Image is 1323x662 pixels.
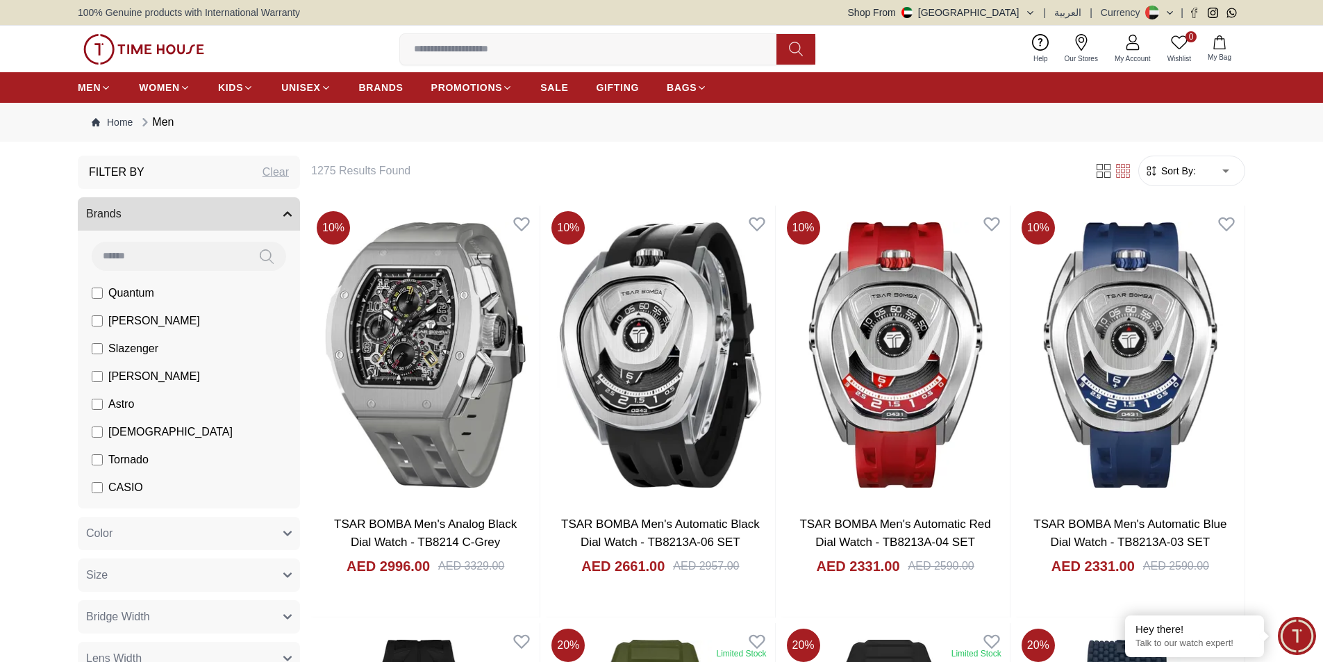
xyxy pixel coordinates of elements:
[1181,6,1183,19] span: |
[92,371,103,382] input: [PERSON_NAME]
[1143,558,1209,574] div: AED 2590.00
[1051,556,1135,576] h4: AED 2331.00
[667,75,707,100] a: BAGS
[92,482,103,493] input: CASIO
[1135,622,1254,636] div: Hey there!
[78,600,300,634] button: Bridge Width
[218,75,253,100] a: KIDS
[108,285,154,301] span: Quantum
[263,164,289,181] div: Clear
[108,396,134,413] span: Astro
[108,368,200,385] span: [PERSON_NAME]
[78,103,1245,142] nav: Breadcrumb
[108,424,233,440] span: [DEMOGRAPHIC_DATA]
[1028,53,1054,64] span: Help
[431,75,513,100] a: PROMOTIONS
[551,211,585,245] span: 10 %
[1189,8,1199,18] a: Facebook
[781,206,1010,504] img: TSAR BOMBA Men's Automatic Red Dial Watch - TB8213A-04 SET
[551,629,585,662] span: 20 %
[108,340,158,357] span: Slazenger
[1109,53,1156,64] span: My Account
[1278,617,1316,655] div: Chat Widget
[139,81,180,94] span: WOMEN
[89,164,144,181] h3: Filter By
[218,81,243,94] span: KIDS
[92,115,133,129] a: Home
[1022,629,1055,662] span: 20 %
[1202,52,1237,63] span: My Bag
[86,609,150,625] span: Bridge Width
[787,211,820,245] span: 10 %
[138,114,174,131] div: Men
[1145,164,1196,178] button: Sort By:
[816,556,899,576] h4: AED 2331.00
[108,479,143,496] span: CASIO
[581,556,665,576] h4: AED 2661.00
[1025,31,1056,67] a: Help
[1208,8,1218,18] a: Instagram
[83,34,204,65] img: ...
[908,558,974,574] div: AED 2590.00
[92,454,103,465] input: Tornado
[1056,31,1106,67] a: Our Stores
[1044,6,1047,19] span: |
[1016,206,1245,504] a: TSAR BOMBA Men's Automatic Blue Dial Watch - TB8213A-03 SET
[1101,6,1146,19] div: Currency
[596,75,639,100] a: GIFTING
[951,648,1001,659] div: Limited Stock
[317,211,350,245] span: 10 %
[1135,638,1254,649] p: Talk to our watch expert!
[347,556,430,576] h4: AED 2996.00
[108,507,151,524] span: CITIZEN
[540,75,568,100] a: SALE
[78,517,300,550] button: Color
[1185,31,1197,42] span: 0
[561,518,760,549] a: TSAR BOMBA Men's Automatic Black Dial Watch - TB8213A-06 SET
[1054,6,1081,19] button: العربية
[901,7,913,18] img: United Arab Emirates
[86,206,122,222] span: Brands
[92,288,103,299] input: Quantum
[86,567,108,584] span: Size
[78,197,300,231] button: Brands
[1159,31,1199,67] a: 0Wishlist
[92,427,103,438] input: [DEMOGRAPHIC_DATA]
[673,558,739,574] div: AED 2957.00
[667,81,697,94] span: BAGS
[92,343,103,354] input: Slazenger
[1022,211,1055,245] span: 10 %
[334,518,517,549] a: TSAR BOMBA Men's Analog Black Dial Watch - TB8214 C-Grey
[359,75,403,100] a: BRANDS
[1059,53,1104,64] span: Our Stores
[78,81,101,94] span: MEN
[78,6,300,19] span: 100% Genuine products with International Warranty
[1090,6,1092,19] span: |
[78,75,111,100] a: MEN
[431,81,503,94] span: PROMOTIONS
[1162,53,1197,64] span: Wishlist
[1033,518,1226,549] a: TSAR BOMBA Men's Automatic Blue Dial Watch - TB8213A-03 SET
[359,81,403,94] span: BRANDS
[787,629,820,662] span: 20 %
[716,648,766,659] div: Limited Stock
[281,75,331,100] a: UNISEX
[1226,8,1237,18] a: Whatsapp
[139,75,190,100] a: WOMEN
[78,558,300,592] button: Size
[596,81,639,94] span: GIFTING
[799,518,990,549] a: TSAR BOMBA Men's Automatic Red Dial Watch - TB8213A-04 SET
[1199,33,1240,65] button: My Bag
[281,81,320,94] span: UNISEX
[848,6,1035,19] button: Shop From[GEOGRAPHIC_DATA]
[108,313,200,329] span: [PERSON_NAME]
[311,206,540,504] img: TSAR BOMBA Men's Analog Black Dial Watch - TB8214 C-Grey
[311,163,1077,179] h6: 1275 Results Found
[546,206,774,504] img: TSAR BOMBA Men's Automatic Black Dial Watch - TB8213A-06 SET
[108,452,149,468] span: Tornado
[92,399,103,410] input: Astro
